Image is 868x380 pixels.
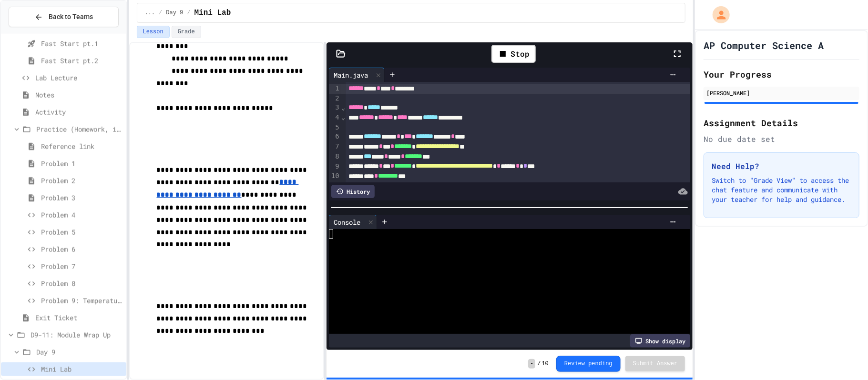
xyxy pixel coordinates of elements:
[329,103,341,113] div: 3
[625,356,685,371] button: Submit Answer
[329,132,341,142] div: 6
[329,217,365,227] div: Console
[556,356,621,372] button: Review pending
[491,45,536,63] div: Stop
[41,159,123,169] span: Problem 1
[706,89,857,97] div: [PERSON_NAME]
[194,7,231,19] span: Mini Lab
[36,347,123,357] span: Day 9
[329,68,385,82] div: Main.java
[41,141,123,151] span: Reference link
[36,124,123,134] span: Practice (Homework, if needed)
[329,171,341,181] div: 10
[704,39,824,52] h1: AP Computer Science A
[41,193,123,203] span: Problem 3
[329,84,341,94] div: 1
[159,9,162,17] span: /
[31,330,123,340] span: D9-11: Module Wrap Up
[9,7,119,27] button: Back to Teams
[704,68,859,81] h2: Your Progress
[35,107,123,117] span: Activity
[329,215,377,229] div: Console
[41,39,123,49] span: Fast Start pt.1
[704,133,859,145] div: No due date set
[703,4,732,26] div: My Account
[537,360,541,368] span: /
[329,162,341,172] div: 9
[41,56,123,66] span: Fast Start pt.2
[704,116,859,130] h2: Assignment Details
[41,244,123,254] span: Problem 6
[35,90,123,100] span: Notes
[41,210,123,220] span: Problem 4
[712,160,851,172] h3: Need Help?
[41,176,123,186] span: Problem 2
[41,364,123,374] span: Mini Lab
[712,176,851,204] p: Switch to "Grade View" to access the chat feature and communicate with your teacher for help and ...
[41,279,123,289] span: Problem 8
[41,227,123,237] span: Problem 5
[41,261,123,271] span: Problem 7
[187,9,190,17] span: /
[341,113,346,121] span: Fold line
[329,123,341,132] div: 5
[633,360,678,368] span: Submit Answer
[329,70,373,80] div: Main.java
[630,334,690,348] div: Show display
[35,73,123,83] span: Lab Lecture
[528,359,535,369] span: -
[329,152,341,162] div: 8
[35,313,123,323] span: Exit Ticket
[331,185,375,198] div: History
[49,12,93,22] span: Back to Teams
[329,142,341,152] div: 7
[329,94,341,103] div: 2
[145,9,155,17] span: ...
[166,9,183,17] span: Day 9
[542,360,549,368] span: 10
[341,104,346,111] span: Fold line
[329,181,341,191] div: 11
[329,113,341,123] div: 4
[137,26,170,38] button: Lesson
[41,296,123,306] span: Problem 9: Temperature Converter
[172,26,201,38] button: Grade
